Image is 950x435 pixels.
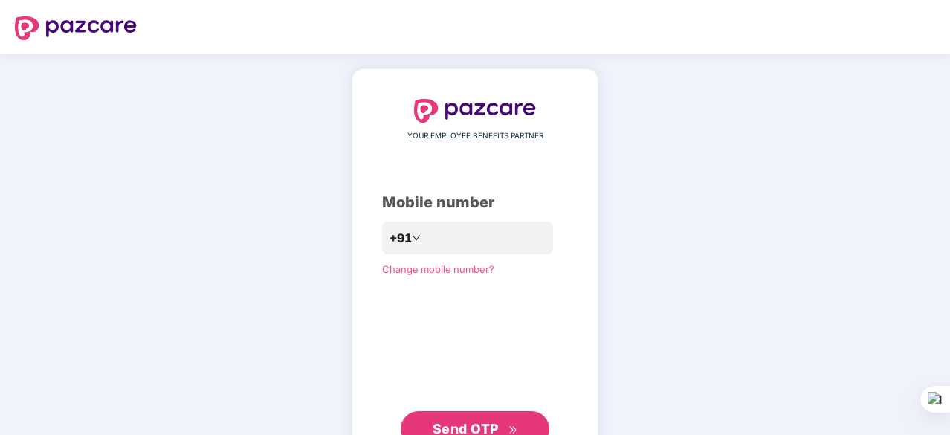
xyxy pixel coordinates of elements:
span: +91 [390,229,412,248]
span: down [412,233,421,242]
img: logo [414,99,536,123]
a: Change mobile number? [382,263,494,275]
span: double-right [508,425,518,435]
span: YOUR EMPLOYEE BENEFITS PARTNER [407,130,543,142]
div: Mobile number [382,191,568,214]
img: logo [15,16,137,40]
